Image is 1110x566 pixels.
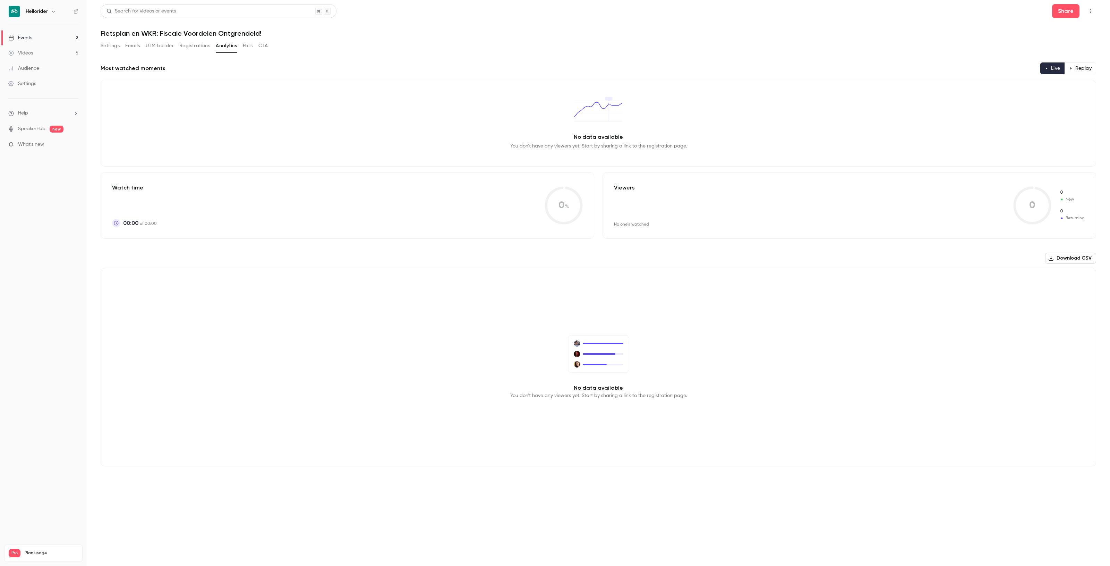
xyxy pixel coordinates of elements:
button: Analytics [216,40,237,51]
span: 00:00 [123,219,138,227]
p: You don't have any viewers yet. Start by sharing a link to the registration page. [510,392,687,399]
span: What's new [18,141,44,148]
span: new [50,126,63,133]
span: New [1060,196,1085,203]
div: Audience [8,65,39,72]
p: Viewers [614,184,635,192]
span: Plan usage [25,550,78,556]
p: No data available [574,133,623,141]
p: You don't have any viewers yet. Start by sharing a link to the registration page. [510,143,687,150]
h2: Most watched moments [101,64,165,73]
div: Videos [8,50,33,57]
button: Replay [1065,62,1096,74]
div: Settings [8,80,36,87]
div: No one's watched [614,222,649,227]
span: Returning [1060,215,1085,221]
button: Share [1052,4,1079,18]
h1: Fietsplan en WKR: Fiscale Voordelen Ontgrendeld! [101,29,1096,37]
p: No data available [574,384,623,392]
div: Events [8,34,32,41]
div: Search for videos or events [106,8,176,15]
button: CTA [258,40,268,51]
img: Hellorider [9,6,20,17]
button: Registrations [179,40,210,51]
span: Pro [9,549,20,557]
button: UTM builder [146,40,174,51]
p: of 00:00 [123,219,157,227]
button: Polls [243,40,253,51]
img: No viewers [568,335,629,372]
button: Live [1040,62,1065,74]
li: help-dropdown-opener [8,110,78,117]
button: Emails [125,40,140,51]
p: Watch time [112,184,157,192]
button: Download CSV [1045,253,1096,264]
span: New [1060,189,1085,196]
h6: Hellorider [26,8,48,15]
span: Help [18,110,28,117]
a: SpeakerHub [18,125,45,133]
span: Returning [1060,208,1085,214]
button: Settings [101,40,120,51]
